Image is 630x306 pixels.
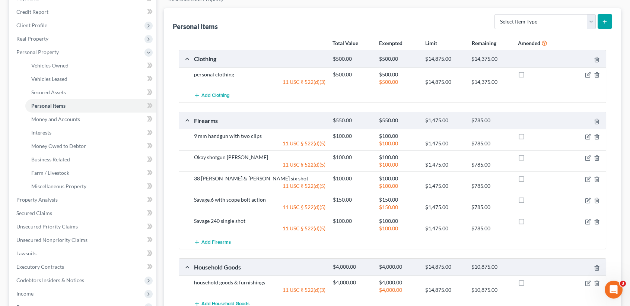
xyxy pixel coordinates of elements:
[16,264,64,270] span: Executory Contracts
[16,210,52,216] span: Secured Claims
[421,204,468,211] div: $1,475.00
[25,166,156,180] a: Farm / Livestock
[329,154,375,161] div: $100.00
[10,220,156,233] a: Unsecured Priority Claims
[329,217,375,225] div: $100.00
[16,290,34,297] span: Income
[173,22,218,31] div: Personal Items
[16,9,48,15] span: Credit Report
[468,182,514,190] div: $785.00
[620,281,626,287] span: 3
[31,76,67,82] span: Vehicles Leased
[190,182,329,190] div: 11 USC § 522(d)(5)
[329,71,375,78] div: $500.00
[25,72,156,86] a: Vehicles Leased
[16,22,47,28] span: Client Profile
[190,161,329,168] div: 11 USC § 522(d)(5)
[194,235,231,249] button: Add Firearms
[25,180,156,193] a: Miscellaneous Property
[25,126,156,139] a: Interests
[190,204,329,211] div: 11 USC § 522(d)(5)
[375,132,421,140] div: $100.00
[25,59,156,72] a: Vehicles Owned
[16,223,78,230] span: Unsecured Priority Claims
[25,86,156,99] a: Secured Assets
[10,260,156,274] a: Executory Contracts
[190,217,329,225] div: Savage 240 single shot
[468,286,514,294] div: $10,875.00
[190,132,329,140] div: 9 mm handgun with two clips
[190,225,329,232] div: 11 USC § 522(d)(5)
[31,129,51,136] span: Interests
[375,182,421,190] div: $100.00
[421,264,468,271] div: $14,875.00
[16,277,84,283] span: Codebtors Insiders & Notices
[10,233,156,247] a: Unsecured Nonpriority Claims
[329,279,375,286] div: $4,000.00
[468,78,514,86] div: $14,375.00
[25,139,156,153] a: Money Owed to Debtor
[201,93,230,99] span: Add Clothing
[16,196,58,203] span: Property Analysis
[190,279,329,286] div: household goods & furnishings
[31,143,86,149] span: Money Owed to Debtor
[379,40,402,46] strong: Exempted
[468,264,514,271] div: $10,875.00
[190,175,329,182] div: 38 [PERSON_NAME] & [PERSON_NAME] six shot
[375,78,421,86] div: $500.00
[421,225,468,232] div: $1,475.00
[375,286,421,294] div: $4,000.00
[421,286,468,294] div: $14,875.00
[375,204,421,211] div: $150.00
[16,237,87,243] span: Unsecured Nonpriority Claims
[375,279,421,286] div: $4,000.00
[10,206,156,220] a: Secured Claims
[468,117,514,124] div: $785.00
[421,78,468,86] div: $14,875.00
[421,140,468,147] div: $1,475.00
[190,117,329,124] div: Firearms
[190,286,329,294] div: 11 USC § 522(d)(3)
[190,263,329,271] div: Household Goods
[25,99,156,113] a: Personal Items
[425,40,437,46] strong: Limit
[375,196,421,204] div: $150.00
[329,117,375,124] div: $550.00
[329,264,375,271] div: $4,000.00
[329,196,375,204] div: $150.00
[31,170,69,176] span: Farm / Livestock
[31,102,66,109] span: Personal Items
[468,204,514,211] div: $785.00
[190,196,329,204] div: Savage.6 with scope bolt action
[16,250,36,256] span: Lawsuits
[16,49,59,55] span: Personal Property
[10,247,156,260] a: Lawsuits
[31,156,70,163] span: Business Related
[468,225,514,232] div: $785.00
[421,182,468,190] div: $1,475.00
[375,175,421,182] div: $100.00
[375,154,421,161] div: $100.00
[31,183,86,189] span: Miscellaneous Property
[25,153,156,166] a: Business Related
[190,71,329,78] div: personal clothing
[605,281,623,299] iframe: Intercom live chat
[468,140,514,147] div: $785.00
[190,78,329,86] div: 11 USC § 522(d)(3)
[31,89,66,95] span: Secured Assets
[421,56,468,63] div: $14,875.00
[518,40,540,46] strong: Amended
[375,264,421,271] div: $4,000.00
[375,117,421,124] div: $550.00
[375,56,421,63] div: $500.00
[16,35,48,42] span: Real Property
[375,217,421,225] div: $100.00
[10,193,156,206] a: Property Analysis
[375,140,421,147] div: $100.00
[31,62,69,69] span: Vehicles Owned
[329,132,375,140] div: $100.00
[10,5,156,19] a: Credit Report
[329,175,375,182] div: $100.00
[25,113,156,126] a: Money and Accounts
[468,161,514,168] div: $785.00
